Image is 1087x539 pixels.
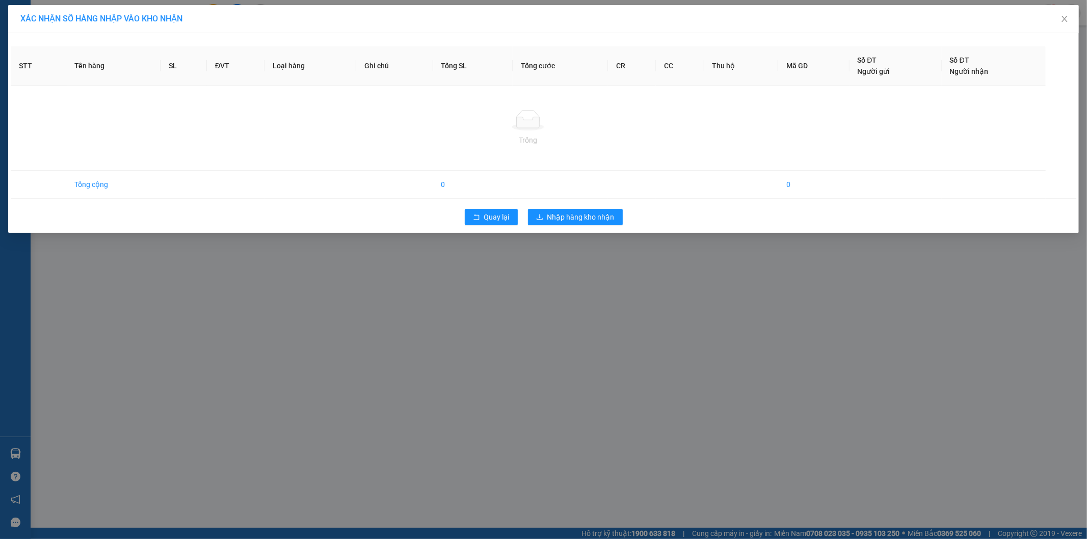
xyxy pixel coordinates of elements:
span: close [1061,15,1069,23]
span: Quay lại [484,211,510,223]
span: XÁC NHẬN SỐ HÀNG NHẬP VÀO KHO NHẬN [20,14,182,23]
td: 0 [778,171,850,199]
span: CR : [8,67,23,77]
span: Số ĐT [950,56,969,64]
th: Mã GD [778,46,850,86]
span: Gửi: [9,10,24,20]
th: STT [11,46,66,86]
td: Tổng cộng [66,171,161,199]
button: downloadNhập hàng kho nhận [528,209,623,225]
td: 0 [433,171,513,199]
div: [PERSON_NAME] [9,33,90,45]
th: CR [608,46,656,86]
th: CC [656,46,704,86]
div: hân [97,33,161,45]
div: Quận 10 [97,9,161,33]
th: SL [161,46,207,86]
th: Tổng cước [513,46,608,86]
th: Tên hàng [66,46,161,86]
th: Ghi chú [356,46,433,86]
span: Nhận: [97,10,122,20]
span: Người gửi [858,67,890,75]
span: Người nhận [950,67,989,75]
span: Số ĐT [858,56,877,64]
div: Trống [19,134,1038,146]
span: download [536,213,543,222]
button: Close [1050,5,1079,34]
th: Loại hàng [264,46,356,86]
span: Nhập hàng kho nhận [547,211,615,223]
th: ĐVT [207,46,264,86]
span: rollback [473,213,480,222]
th: Tổng SL [433,46,513,86]
th: Thu hộ [704,46,778,86]
div: Trạm 3.5 TLài [9,9,90,33]
div: 40.000 [8,66,92,78]
button: rollbackQuay lại [465,209,518,225]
